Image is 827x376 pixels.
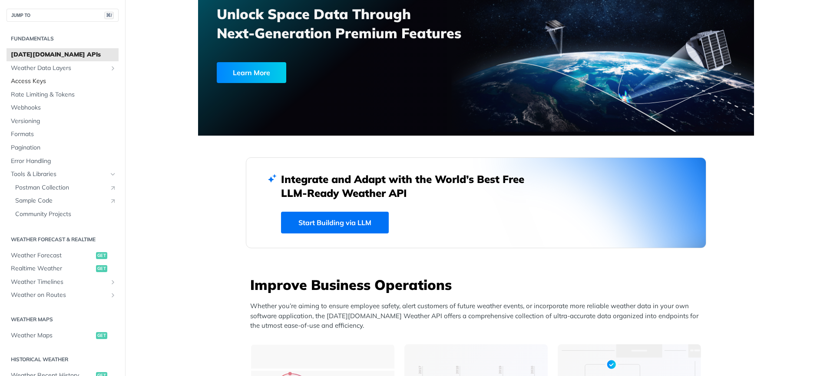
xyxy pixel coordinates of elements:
span: Pagination [11,143,116,152]
h2: Weather Forecast & realtime [7,236,119,243]
button: Show subpages for Weather Timelines [109,279,116,286]
a: Weather on RoutesShow subpages for Weather on Routes [7,289,119,302]
span: Realtime Weather [11,264,94,273]
a: Webhooks [7,101,119,114]
a: Access Keys [7,75,119,88]
a: Learn More [217,62,432,83]
button: JUMP TO⌘/ [7,9,119,22]
a: Tools & LibrariesHide subpages for Tools & Libraries [7,168,119,181]
div: Learn More [217,62,286,83]
a: Realtime Weatherget [7,262,119,275]
span: Weather Timelines [11,278,107,286]
a: Weather Data LayersShow subpages for Weather Data Layers [7,62,119,75]
h3: Improve Business Operations [250,275,706,294]
span: Postman Collection [15,183,105,192]
span: get [96,252,107,259]
h2: Integrate and Adapt with the World’s Best Free LLM-Ready Weather API [281,172,537,200]
span: Weather on Routes [11,291,107,299]
h3: Unlock Space Data Through Next-Generation Premium Features [217,4,486,43]
a: Versioning [7,115,119,128]
a: Weather TimelinesShow subpages for Weather Timelines [7,276,119,289]
a: [DATE][DOMAIN_NAME] APIs [7,48,119,61]
a: Weather Forecastget [7,249,119,262]
button: Hide subpages for Tools & Libraries [109,171,116,178]
span: Versioning [11,117,116,126]
span: Sample Code [15,196,105,205]
span: Error Handling [11,157,116,166]
span: Formats [11,130,116,139]
p: Whether you’re aiming to ensure employee safety, alert customers of future weather events, or inc... [250,301,706,331]
i: Link [109,184,116,191]
button: Show subpages for Weather on Routes [109,292,116,299]
span: get [96,265,107,272]
h2: Historical Weather [7,356,119,363]
button: Show subpages for Weather Data Layers [109,65,116,72]
a: Start Building via LLM [281,212,389,233]
span: Tools & Libraries [11,170,107,179]
span: Weather Data Layers [11,64,107,73]
h2: Fundamentals [7,35,119,43]
i: Link [109,197,116,204]
a: Sample CodeLink [11,194,119,207]
span: Rate Limiting & Tokens [11,90,116,99]
span: Weather Maps [11,331,94,340]
a: Weather Mapsget [7,329,119,342]
a: Rate Limiting & Tokens [7,88,119,101]
a: Pagination [7,141,119,154]
span: Access Keys [11,77,116,86]
span: Webhooks [11,103,116,112]
a: Error Handling [7,155,119,168]
span: ⌘/ [104,12,114,19]
a: Formats [7,128,119,141]
span: get [96,332,107,339]
span: Community Projects [15,210,116,219]
span: [DATE][DOMAIN_NAME] APIs [11,50,116,59]
a: Community Projects [11,208,119,221]
h2: Weather Maps [7,316,119,323]
a: Postman CollectionLink [11,181,119,194]
span: Weather Forecast [11,251,94,260]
